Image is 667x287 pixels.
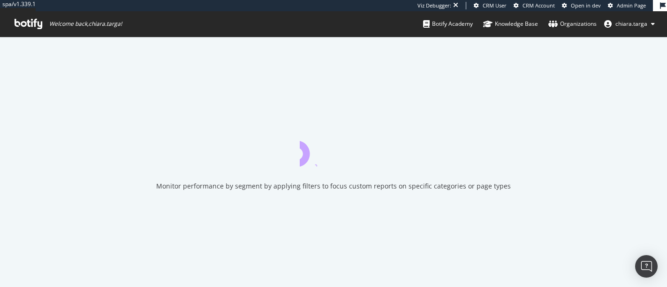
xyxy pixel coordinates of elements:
[597,16,662,31] button: chiara.targa
[474,2,507,9] a: CRM User
[423,11,473,37] a: Botify Academy
[483,19,538,29] div: Knowledge Base
[608,2,646,9] a: Admin Page
[548,19,597,29] div: Organizations
[483,11,538,37] a: Knowledge Base
[635,255,658,278] div: Open Intercom Messenger
[562,2,601,9] a: Open in dev
[548,11,597,37] a: Organizations
[417,2,451,9] div: Viz Debugger:
[523,2,555,9] span: CRM Account
[571,2,601,9] span: Open in dev
[423,19,473,29] div: Botify Academy
[617,2,646,9] span: Admin Page
[156,181,511,191] div: Monitor performance by segment by applying filters to focus custom reports on specific categories...
[483,2,507,9] span: CRM User
[514,2,555,9] a: CRM Account
[615,20,647,28] span: chiara.targa
[300,133,367,166] div: animation
[49,20,122,28] span: Welcome back, chiara.targa !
